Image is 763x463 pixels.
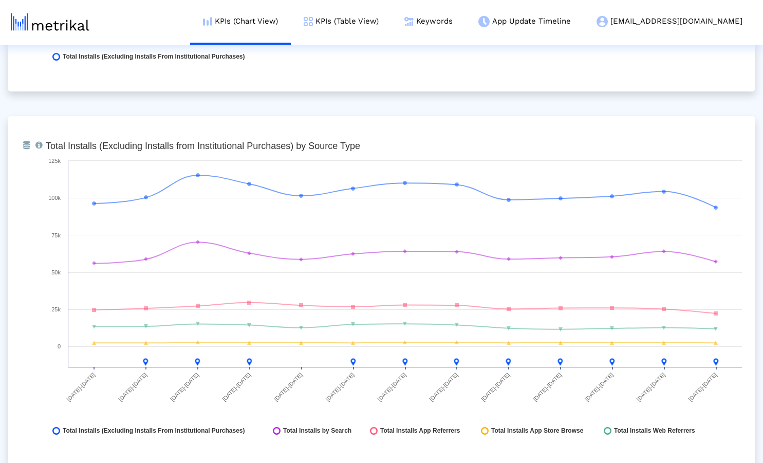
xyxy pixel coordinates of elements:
[48,195,61,201] text: 100k
[532,372,563,402] text: [DATE]-[DATE]
[636,372,666,402] text: [DATE]-[DATE]
[203,17,212,26] img: kpi-chart-menu-icon.png
[404,17,414,26] img: keywords.png
[51,306,61,312] text: 25k
[51,232,61,238] text: 75k
[65,372,96,402] text: [DATE]-[DATE]
[428,372,459,402] text: [DATE]-[DATE]
[63,427,245,435] span: Total Installs (Excluding Installs From Institutional Purchases)
[169,372,200,402] text: [DATE]-[DATE]
[480,372,511,402] text: [DATE]-[DATE]
[478,16,490,27] img: app-update-menu-icon.png
[325,372,356,402] text: [DATE]-[DATE]
[46,141,360,151] tspan: Total Installs (Excluding Installs from Institutional Purchases) by Source Type
[491,427,583,435] span: Total Installs App Store Browse
[48,158,61,164] text: 125k
[304,17,313,26] img: kpi-table-menu-icon.png
[687,372,718,402] text: [DATE]-[DATE]
[584,372,615,402] text: [DATE]-[DATE]
[221,372,252,402] text: [DATE]-[DATE]
[283,427,351,435] span: Total Installs by Search
[376,372,407,402] text: [DATE]-[DATE]
[273,372,304,402] text: [DATE]-[DATE]
[11,13,89,31] img: metrical-logo-light.png
[58,343,61,349] text: 0
[63,53,245,61] span: Total Installs (Excluding Installs From Institutional Purchases)
[380,427,460,435] span: Total Installs App Referrers
[51,269,61,275] text: 50k
[597,16,608,27] img: my-account-menu-icon.png
[117,372,148,402] text: [DATE]-[DATE]
[614,427,695,435] span: Total Installs Web Referrers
